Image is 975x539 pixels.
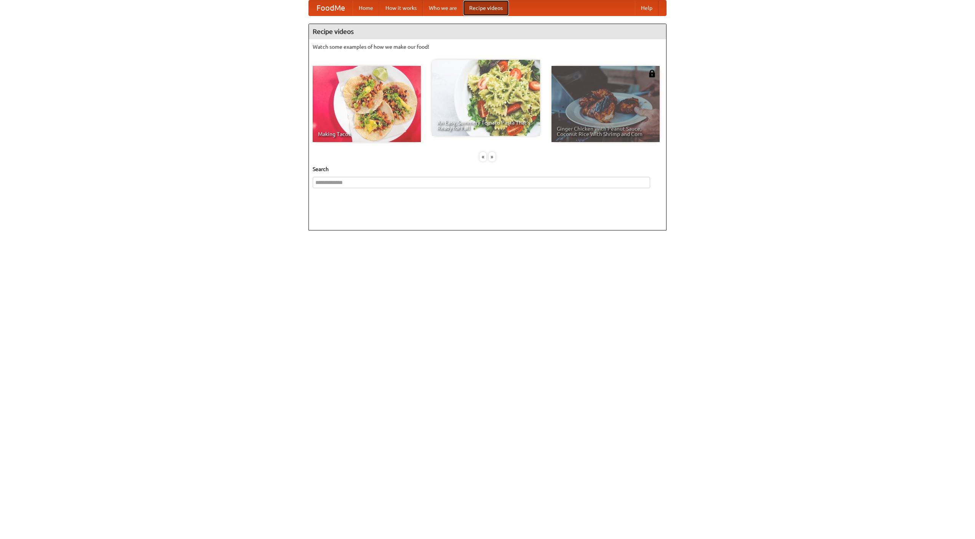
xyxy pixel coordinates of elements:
p: Watch some examples of how we make our food! [313,43,662,51]
span: An Easy, Summery Tomato Pasta That's Ready for Fall [437,120,535,131]
h5: Search [313,165,662,173]
h4: Recipe videos [309,24,666,39]
a: An Easy, Summery Tomato Pasta That's Ready for Fall [432,60,540,136]
a: Recipe videos [463,0,509,16]
a: Who we are [423,0,463,16]
div: « [480,152,486,162]
img: 483408.png [648,70,656,77]
a: Making Tacos [313,66,421,142]
span: Making Tacos [318,131,416,137]
a: Help [635,0,659,16]
div: » [489,152,495,162]
a: Home [353,0,379,16]
a: FoodMe [309,0,353,16]
a: How it works [379,0,423,16]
